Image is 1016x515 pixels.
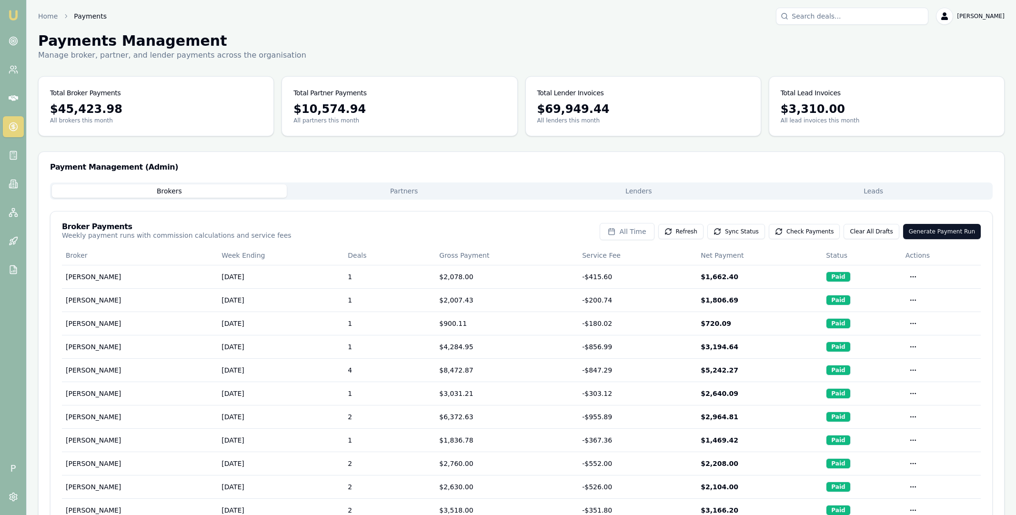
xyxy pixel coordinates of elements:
[66,482,214,492] div: [PERSON_NAME]
[218,265,344,288] td: [DATE]
[62,223,292,231] h3: Broker Payments
[348,505,432,515] div: 2
[218,288,344,312] td: [DATE]
[658,224,704,239] button: Refresh
[769,224,840,239] button: Check Payments
[600,223,654,240] button: All Time
[582,412,693,422] div: - $955.89
[218,428,344,452] td: [DATE]
[582,272,693,282] div: - $415.60
[66,295,214,305] div: [PERSON_NAME]
[781,117,993,124] p: All lead invoices this month
[826,342,850,352] div: Paid
[66,365,214,375] div: [PERSON_NAME]
[66,272,214,282] div: [PERSON_NAME]
[435,246,578,265] th: Gross Payment
[537,117,749,124] p: All lenders this month
[697,246,822,265] th: Net Payment
[826,272,850,282] div: Paid
[348,412,432,422] div: 2
[826,435,850,445] div: Paid
[957,12,1005,20] span: [PERSON_NAME]
[348,435,432,445] div: 1
[38,50,306,61] p: Manage broker, partner, and lender payments across the organisation
[66,435,214,445] div: [PERSON_NAME]
[582,435,693,445] div: - $367.36
[439,272,574,282] div: $2,078.00
[348,389,432,398] div: 1
[348,272,432,282] div: 1
[218,358,344,382] td: [DATE]
[826,458,850,469] div: Paid
[582,365,693,375] div: - $847.29
[50,117,262,124] p: All brokers this month
[293,88,366,98] h3: Total Partner Payments
[74,11,107,21] span: Payments
[50,88,121,98] h3: Total Broker Payments
[293,117,505,124] p: All partners this month
[293,101,505,117] div: $10,574.94
[66,412,214,422] div: [PERSON_NAME]
[218,405,344,428] td: [DATE]
[439,412,574,422] div: $6,372.63
[582,482,693,492] div: - $526.00
[582,319,693,328] div: - $180.02
[701,482,818,492] div: $2,104.00
[348,365,432,375] div: 4
[38,32,306,50] h1: Payments Management
[776,8,928,25] input: Search deals
[439,435,574,445] div: $1,836.78
[537,88,604,98] h3: Total Lender Invoices
[348,295,432,305] div: 1
[439,505,574,515] div: $3,518.00
[439,342,574,352] div: $4,284.95
[218,452,344,475] td: [DATE]
[62,246,218,265] th: Broker
[66,342,214,352] div: [PERSON_NAME]
[218,312,344,335] td: [DATE]
[439,389,574,398] div: $3,031.21
[218,246,344,265] th: Week Ending
[439,295,574,305] div: $2,007.43
[50,163,993,171] h3: Payment Management (Admin)
[439,482,574,492] div: $2,630.00
[344,246,435,265] th: Deals
[826,482,850,492] div: Paid
[701,365,818,375] div: $5,242.27
[826,388,850,399] div: Paid
[218,382,344,405] td: [DATE]
[582,459,693,468] div: - $552.00
[348,482,432,492] div: 2
[707,224,765,239] button: Sync Status
[439,319,574,328] div: $900.11
[619,227,646,236] span: All Time
[822,246,901,265] th: Status
[826,295,850,305] div: Paid
[287,184,522,198] button: Partners
[439,365,574,375] div: $8,472.87
[66,505,214,515] div: [PERSON_NAME]
[52,184,287,198] button: Brokers
[38,11,58,21] a: Home
[781,88,841,98] h3: Total Lead Invoices
[902,246,981,265] th: Actions
[218,475,344,498] td: [DATE]
[439,459,574,468] div: $2,760.00
[781,101,993,117] div: $3,310.00
[522,184,756,198] button: Lenders
[50,101,262,117] div: $45,423.98
[348,342,432,352] div: 1
[701,412,818,422] div: $2,964.81
[582,389,693,398] div: - $303.12
[701,505,818,515] div: $3,166.20
[38,11,107,21] nav: breadcrumb
[578,246,697,265] th: Service Fee
[582,505,693,515] div: - $351.80
[66,389,214,398] div: [PERSON_NAME]
[218,335,344,358] td: [DATE]
[701,435,818,445] div: $1,469.42
[826,412,850,422] div: Paid
[701,295,818,305] div: $1,806.69
[582,342,693,352] div: - $856.99
[701,342,818,352] div: $3,194.64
